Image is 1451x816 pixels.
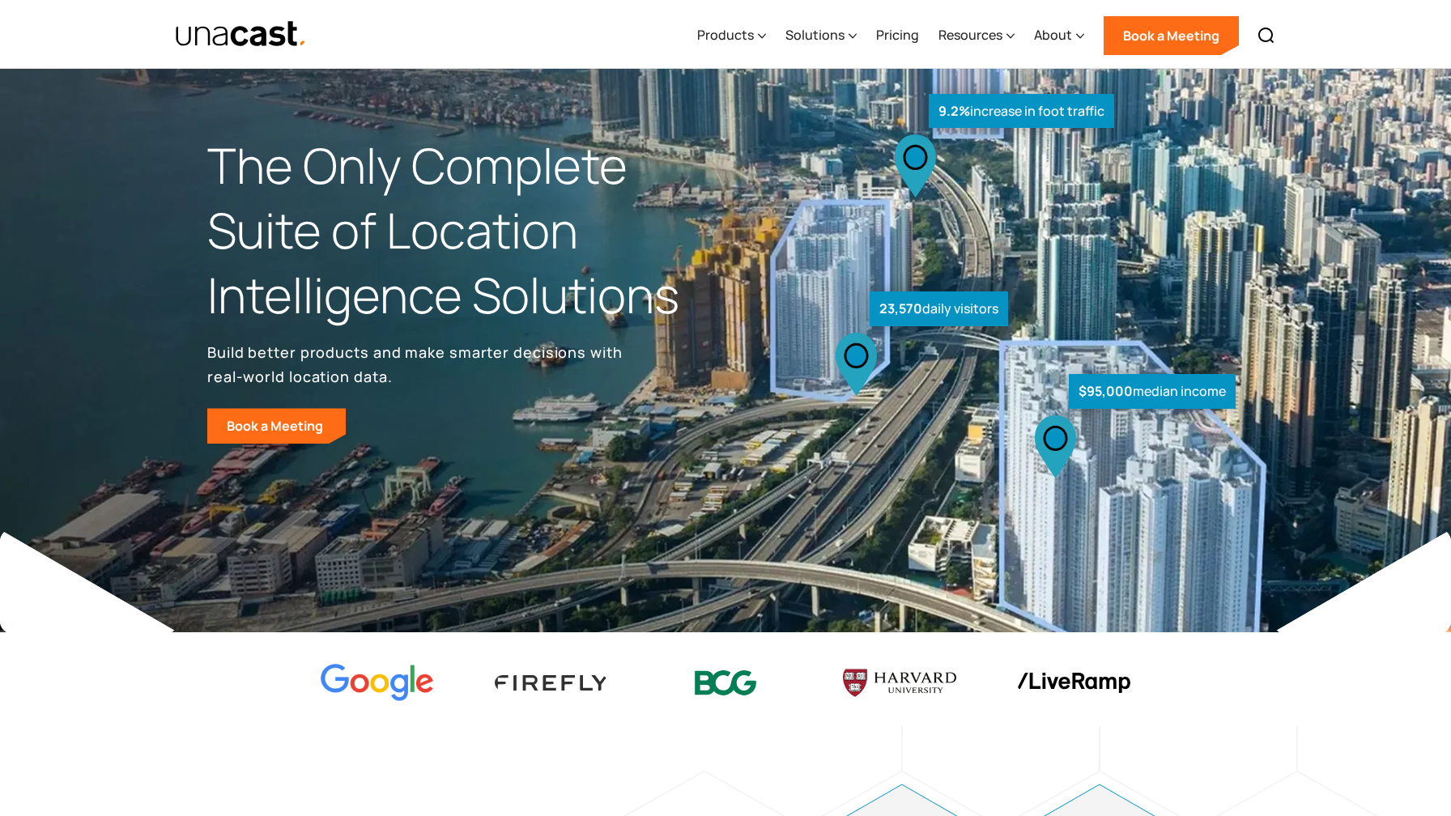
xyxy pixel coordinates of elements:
[207,134,725,327] h1: The Only Complete Suite of Location Intelligence Solutions
[1079,382,1133,400] strong: $95,000
[207,408,346,444] a: Book a Meeting
[1034,25,1072,45] div: About
[495,675,608,691] img: Firefly Advertising logo
[697,2,766,69] div: Products
[938,102,970,120] strong: 9.2%
[785,2,857,69] div: Solutions
[843,664,956,703] img: Harvard U logo
[1104,16,1239,55] a: Book a Meeting
[321,664,434,702] img: Google logo Color
[207,340,628,389] p: Build better products and make smarter decisions with real-world location data.
[1069,374,1236,409] div: median income
[697,25,754,45] div: Products
[876,2,919,69] a: Pricing
[785,25,845,45] div: Solutions
[1257,26,1276,45] img: Search icon
[879,300,922,317] strong: 23,570
[669,660,782,706] img: BCG logo
[1034,2,1084,69] div: About
[929,94,1114,129] div: increase in foot traffic
[175,20,307,49] img: Unacast text logo
[1017,673,1130,693] img: liveramp logo
[938,2,1015,69] div: Resources
[938,25,1002,45] div: Resources
[175,20,307,49] a: home
[870,291,1008,326] div: daily visitors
